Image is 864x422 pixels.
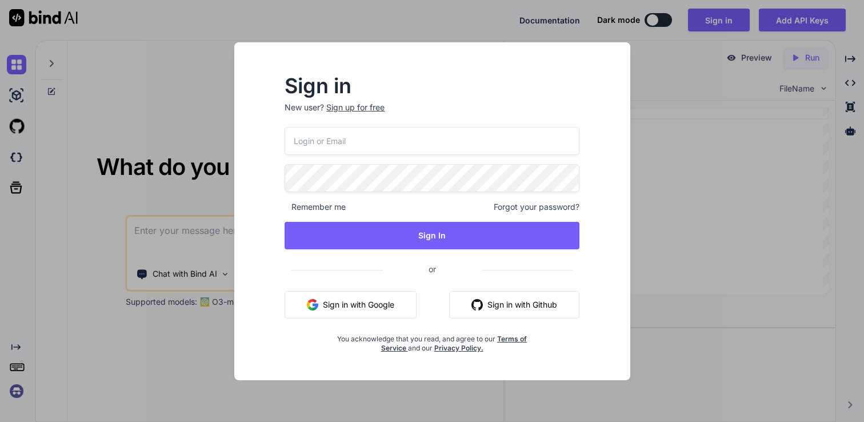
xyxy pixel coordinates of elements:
button: Sign in with Google [285,291,417,319]
button: Sign in with Github [449,291,579,319]
input: Login or Email [285,127,579,155]
img: github [471,299,483,310]
a: Terms of Service [381,335,527,352]
div: Sign up for free [326,102,385,113]
p: New user? [285,102,579,127]
span: Remember me [285,201,346,213]
img: google [307,299,318,310]
h2: Sign in [285,77,579,95]
div: You acknowledge that you read, and agree to our and our [334,328,530,353]
span: or [383,255,482,283]
span: Forgot your password? [494,201,579,213]
button: Sign In [285,222,579,249]
a: Privacy Policy. [434,344,483,352]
